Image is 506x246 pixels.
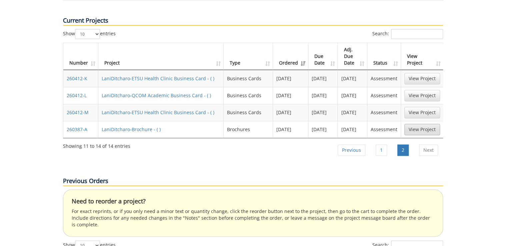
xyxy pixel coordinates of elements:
[224,121,273,138] td: Brochures
[67,109,89,116] a: 260412-M
[404,90,440,101] a: View Project
[308,87,338,104] td: [DATE]
[102,109,214,116] a: LaniDitcharo-ETSU Health Clinic Business Card - ( )
[367,104,401,121] td: Assessment
[338,104,367,121] td: [DATE]
[367,121,401,138] td: Assessment
[273,121,308,138] td: [DATE]
[102,126,161,132] a: LaniDitcharo-Brochure - ( )
[338,87,367,104] td: [DATE]
[67,92,87,99] a: 260412-L
[67,126,87,132] a: 260387-A
[404,107,440,118] a: View Project
[72,208,434,228] p: For exact reprints, or if you only need a minor text or quantity change, click the reorder button...
[273,104,308,121] td: [DATE]
[75,29,100,39] select: Showentries
[224,70,273,87] td: Business Cards
[308,104,338,121] td: [DATE]
[102,75,214,82] a: LaniDitcharo-ETSU Health Clinic Business Card - ( )
[273,87,308,104] td: [DATE]
[273,43,308,70] th: Ordered: activate to sort column ascending
[367,43,401,70] th: Status: activate to sort column ascending
[98,43,224,70] th: Project: activate to sort column ascending
[63,43,98,70] th: Number: activate to sort column ascending
[72,198,434,205] h4: Need to reorder a project?
[102,92,211,99] a: LaniDitcharo-QCOM Academic Business Card - ( )
[273,70,308,87] td: [DATE]
[338,43,367,70] th: Adj. Due Date: activate to sort column ascending
[372,29,443,39] label: Search:
[401,43,443,70] th: View Project: activate to sort column ascending
[391,29,443,39] input: Search:
[63,29,116,39] label: Show entries
[376,144,387,156] a: 1
[224,104,273,121] td: Business Cards
[63,16,443,26] p: Current Projects
[338,144,365,156] a: Previous
[397,144,409,156] a: 2
[63,177,443,186] p: Previous Orders
[367,87,401,104] td: Assessment
[404,124,440,135] a: View Project
[367,70,401,87] td: Assessment
[224,43,273,70] th: Type: activate to sort column ascending
[308,70,338,87] td: [DATE]
[404,73,440,84] a: View Project
[338,70,367,87] td: [DATE]
[63,140,130,149] div: Showing 11 to 14 of 14 entries
[419,144,438,156] a: Next
[338,121,367,138] td: [DATE]
[67,75,87,82] a: 260412-K
[224,87,273,104] td: Business Cards
[308,121,338,138] td: [DATE]
[308,43,338,70] th: Due Date: activate to sort column ascending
